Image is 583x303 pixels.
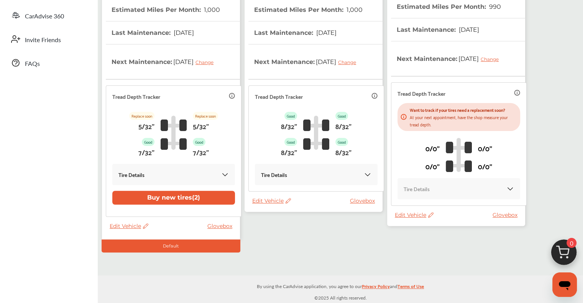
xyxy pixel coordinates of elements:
[98,275,583,303] div: © 2025 All rights reserved.
[7,29,90,49] a: Invite Friends
[545,236,582,273] img: cart_icon.3d0951e8.svg
[397,41,504,76] th: Next Maintenance :
[25,35,61,45] span: Invite Friends
[7,53,90,73] a: FAQs
[112,191,235,205] button: Buy new tires(2)
[118,170,145,179] p: Tire Details
[281,146,297,158] p: 8/32"
[138,146,154,158] p: 7/32"
[567,238,576,248] span: 0
[345,6,363,13] span: 1,000
[350,197,379,204] a: Glovebox
[203,6,220,13] span: 1,000
[284,138,297,146] p: Good
[552,272,577,297] iframe: Button to launch messaging window
[254,44,362,79] th: Next Maintenance :
[138,120,154,132] p: 5/32"
[195,59,217,65] div: Change
[284,112,297,120] p: Good
[112,44,219,79] th: Next Maintenance :
[335,138,348,146] p: Good
[478,142,492,154] p: 0/0"
[129,112,154,120] p: Replace soon
[335,112,348,120] p: Good
[395,211,434,218] span: Edit Vehicle
[335,120,351,132] p: 8/32"
[207,223,236,229] a: Glovebox
[98,282,583,290] p: By using the CarAdvise application, you agree to our and
[25,11,64,21] span: CarAdvise 360
[478,160,492,172] p: 0/0"
[261,170,287,179] p: Tire Details
[446,138,472,172] img: tire_track_logo.b900bcbc.svg
[397,89,445,98] p: Tread Depth Tracker
[303,115,329,150] img: tire_track_logo.b900bcbc.svg
[506,185,514,193] img: KOKaJQAAAABJRU5ErkJggg==
[488,3,501,10] span: 990
[172,52,219,71] span: [DATE]
[193,146,209,158] p: 7/32"
[315,52,362,71] span: [DATE]
[458,26,479,33] span: [DATE]
[142,138,154,146] p: Good
[425,160,440,172] p: 0/0"
[112,92,160,101] p: Tread Depth Tracker
[404,184,430,193] p: Tire Details
[362,282,390,294] a: Privacy Policy
[255,92,303,101] p: Tread Depth Tracker
[193,112,218,120] p: Replace soon
[161,115,187,150] img: tire_track_logo.b900bcbc.svg
[338,59,360,65] div: Change
[493,211,521,218] a: Glovebox
[172,29,194,36] span: [DATE]
[457,49,504,68] span: [DATE]
[397,282,424,294] a: Terms of Use
[254,21,337,44] th: Last Maintenance :
[112,21,194,44] th: Last Maintenance :
[481,56,503,62] div: Change
[315,29,337,36] span: [DATE]
[7,5,90,25] a: CarAdvise 360
[102,239,240,252] div: Default
[281,120,297,132] p: 8/32"
[335,146,351,158] p: 8/32"
[364,171,371,179] img: KOKaJQAAAABJRU5ErkJggg==
[410,113,517,128] p: At your next appointment, have the shop measure your tread depth.
[410,106,517,113] p: Want to track if your tires need a replacement soon?
[110,223,148,229] span: Edit Vehicle
[252,197,291,204] span: Edit Vehicle
[221,171,229,179] img: KOKaJQAAAABJRU5ErkJggg==
[25,59,40,69] span: FAQs
[425,142,440,154] p: 0/0"
[193,120,209,132] p: 5/32"
[193,138,205,146] p: Good
[397,18,479,41] th: Last Maintenance :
